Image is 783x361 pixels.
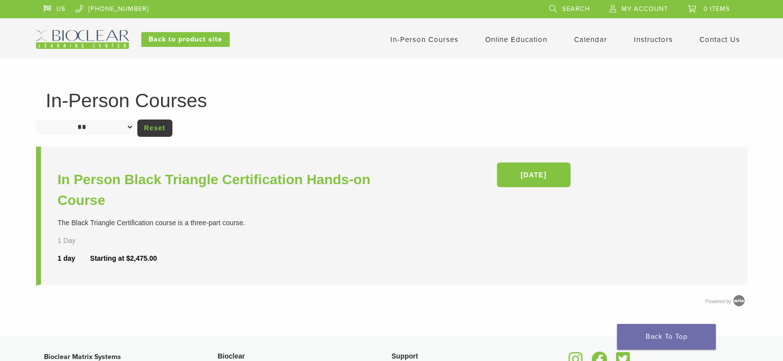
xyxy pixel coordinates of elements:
[58,218,394,228] div: The Black Triangle Certification course is a three-part course.
[58,236,108,246] div: 1 Day
[732,293,746,308] img: Arlo training & Event Software
[46,91,738,110] h1: In-Person Courses
[44,353,121,361] strong: Bioclear Matrix Systems
[218,352,245,360] span: Bioclear
[703,5,730,13] span: 0 items
[392,352,418,360] span: Support
[390,35,458,44] a: In-Person Courses
[36,30,129,49] img: Bioclear
[617,324,716,350] a: Back To Top
[562,5,590,13] span: Search
[58,169,394,211] a: In Person Black Triangle Certification Hands-on Course
[141,32,230,47] a: Back to product site
[574,35,607,44] a: Calendar
[634,35,673,44] a: Instructors
[497,162,571,187] a: [DATE]
[700,35,740,44] a: Contact Us
[621,5,668,13] span: My Account
[705,299,747,304] a: Powered by
[90,253,157,264] div: Starting at $2,475.00
[485,35,547,44] a: Online Education
[137,120,172,137] a: Reset
[58,253,90,264] div: 1 day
